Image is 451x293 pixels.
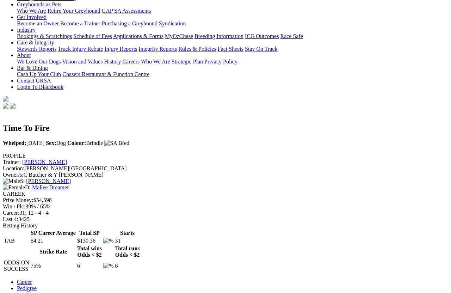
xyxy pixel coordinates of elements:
a: Get Involved [17,14,47,20]
a: Purchasing a Greyhound [102,20,157,26]
a: Greyhounds as Pets [17,1,61,7]
img: % [103,238,113,244]
a: Fact Sheets [218,46,243,52]
td: 6 [77,259,102,273]
div: Industry [17,33,448,39]
span: Brindle [67,140,103,146]
a: Login To Blackbook [17,84,63,90]
a: Race Safe [280,33,303,39]
div: PROFILE [3,153,448,159]
a: Bookings & Scratchings [17,33,72,39]
b: Sex: [46,140,56,146]
div: 31; 12 - 4 - 4 [3,210,448,216]
div: Bar & Dining [17,71,448,78]
a: History [104,59,121,65]
a: Breeding Information [194,33,243,39]
div: C Butcher & Y [PERSON_NAME] [3,172,448,178]
a: Career [17,279,32,285]
span: Dog [46,140,66,146]
div: $54,598 [3,197,448,203]
a: Cash Up Your Club [17,71,61,77]
div: CAREER [3,191,448,197]
td: 31 [115,237,140,244]
a: We Love Our Dogs [17,59,61,65]
h2: Time To Fire [3,123,448,133]
a: Contact GRSA [17,78,51,84]
a: Careers [122,59,140,65]
div: Get Involved [17,20,448,27]
img: % [103,263,113,269]
img: Male [3,178,20,184]
a: Schedule of Fees [73,33,112,39]
b: Colour: [67,140,86,146]
a: Bar & Dining [17,65,48,71]
th: Strike Rate [30,245,76,258]
div: 3425 [3,216,448,222]
td: ODDS-ON SUCCESS [4,259,30,273]
div: About [17,59,448,65]
div: Care & Integrity [17,46,448,52]
span: Trainer: [3,159,21,165]
a: Chasers Restaurant & Function Centre [62,71,149,77]
span: S: [3,178,25,184]
a: ICG Outcomes [245,33,279,39]
span: D: [3,184,31,190]
a: Pedigree [17,285,37,291]
span: Location: [3,165,24,171]
a: Who We Are [141,59,170,65]
a: About [17,52,31,58]
td: $130.36 [77,237,102,244]
a: Who We Are [17,8,46,14]
th: Total wins Odds < $2 [77,245,102,258]
td: 8 [115,259,140,273]
td: 75% [30,259,76,273]
th: Total SP [77,230,102,237]
a: Privacy Policy [204,59,237,65]
a: Become a Trainer [60,20,100,26]
a: Industry [17,27,36,33]
span: Owner/s: [3,172,24,178]
a: Care & Integrity [17,39,54,45]
th: Total runs Odds < $2 [115,245,140,258]
a: Strategic Plan [172,59,203,65]
a: Rules & Policies [178,46,216,52]
div: Betting History [3,222,448,229]
a: Retire Your Greyhound [48,8,100,14]
img: facebook.svg [3,103,8,109]
td: $4.21 [30,237,76,244]
a: Track Injury Rebate [58,46,103,52]
a: Become an Owner [17,20,59,26]
th: Starts [115,230,140,237]
span: Last 4: [3,216,18,222]
b: Whelped: [3,140,26,146]
td: TAB [4,237,30,244]
a: [PERSON_NAME] [26,178,71,184]
a: Vision and Values [62,59,103,65]
div: Greyhounds as Pets [17,8,448,14]
img: Female [3,184,25,191]
a: Syndication [159,20,186,26]
span: Prize Money: [3,197,33,203]
span: [DATE] [3,140,44,146]
img: SA Bred [104,140,129,146]
div: 39% / 65% [3,203,448,210]
a: Applications & Forms [113,33,163,39]
th: SP Career Average [30,230,76,237]
a: Mallee Dreamer [32,184,69,190]
a: Stay On Track [245,46,277,52]
img: logo-grsa-white.png [3,96,8,102]
a: Stewards Reports [17,46,56,52]
img: twitter.svg [10,103,16,109]
a: GAP SA Assessments [102,8,151,14]
span: Win / Plc: [3,203,25,209]
a: Integrity Reports [138,46,177,52]
span: Career: [3,210,19,216]
a: [PERSON_NAME] [22,159,67,165]
a: MyOzChase [165,33,193,39]
div: [PERSON_NAME][GEOGRAPHIC_DATA] [3,165,448,172]
a: Injury Reports [104,46,137,52]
